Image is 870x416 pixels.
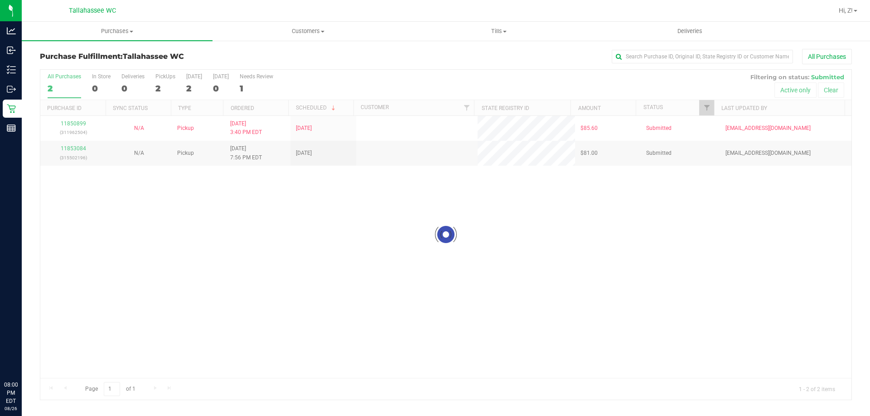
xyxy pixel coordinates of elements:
[27,342,38,353] iframe: Resource center unread badge
[69,7,116,14] span: Tallahassee WC
[665,27,715,35] span: Deliveries
[7,46,16,55] inline-svg: Inbound
[612,50,793,63] input: Search Purchase ID, Original ID, State Registry ID or Customer Name...
[7,85,16,94] inline-svg: Outbound
[7,104,16,113] inline-svg: Retail
[213,22,403,41] a: Customers
[404,27,594,35] span: Tills
[22,22,213,41] a: Purchases
[123,52,184,61] span: Tallahassee WC
[22,27,213,35] span: Purchases
[594,22,785,41] a: Deliveries
[40,53,310,61] h3: Purchase Fulfillment:
[4,381,18,405] p: 08:00 PM EDT
[839,7,853,14] span: Hi, Z!
[802,49,852,64] button: All Purchases
[213,27,403,35] span: Customers
[9,344,36,371] iframe: Resource center
[7,124,16,133] inline-svg: Reports
[7,26,16,35] inline-svg: Analytics
[4,405,18,412] p: 08/26
[403,22,594,41] a: Tills
[7,65,16,74] inline-svg: Inventory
